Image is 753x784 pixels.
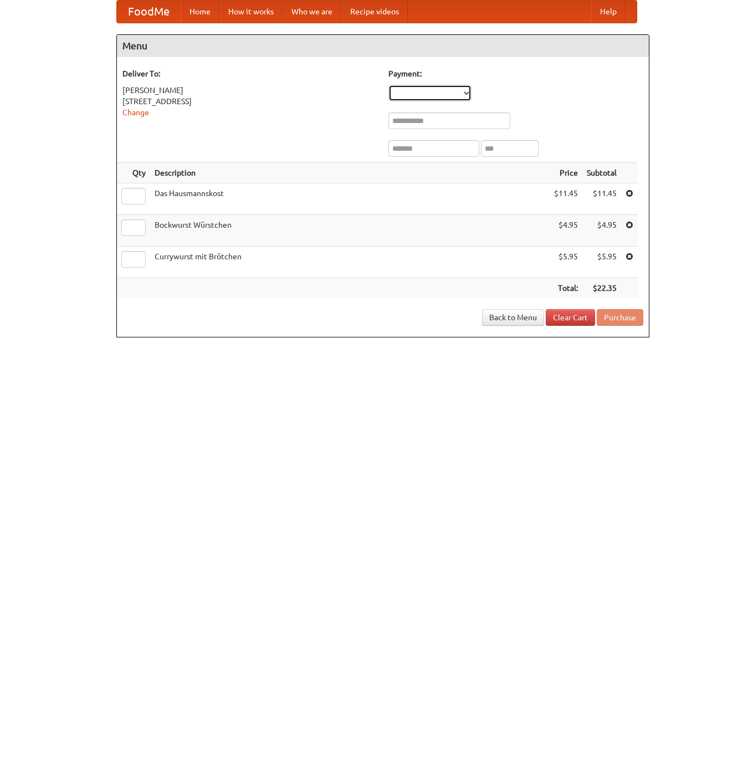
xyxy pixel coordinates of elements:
[482,309,544,326] a: Back to Menu
[117,1,181,23] a: FoodMe
[150,247,550,278] td: Currywurst mit Brötchen
[582,215,621,247] td: $4.95
[550,183,582,215] td: $11.45
[122,68,377,79] h5: Deliver To:
[388,68,643,79] h5: Payment:
[597,309,643,326] button: Purchase
[117,35,649,57] h4: Menu
[117,163,150,183] th: Qty
[341,1,408,23] a: Recipe videos
[219,1,283,23] a: How it works
[550,215,582,247] td: $4.95
[122,85,377,96] div: [PERSON_NAME]
[150,183,550,215] td: Das Hausmannskost
[283,1,341,23] a: Who we are
[546,309,595,326] a: Clear Cart
[150,215,550,247] td: Bockwurst Würstchen
[150,163,550,183] th: Description
[591,1,626,23] a: Help
[550,247,582,278] td: $5.95
[122,108,149,117] a: Change
[550,163,582,183] th: Price
[582,183,621,215] td: $11.45
[582,163,621,183] th: Subtotal
[181,1,219,23] a: Home
[550,278,582,299] th: Total:
[122,96,377,107] div: [STREET_ADDRESS]
[582,247,621,278] td: $5.95
[582,278,621,299] th: $22.35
